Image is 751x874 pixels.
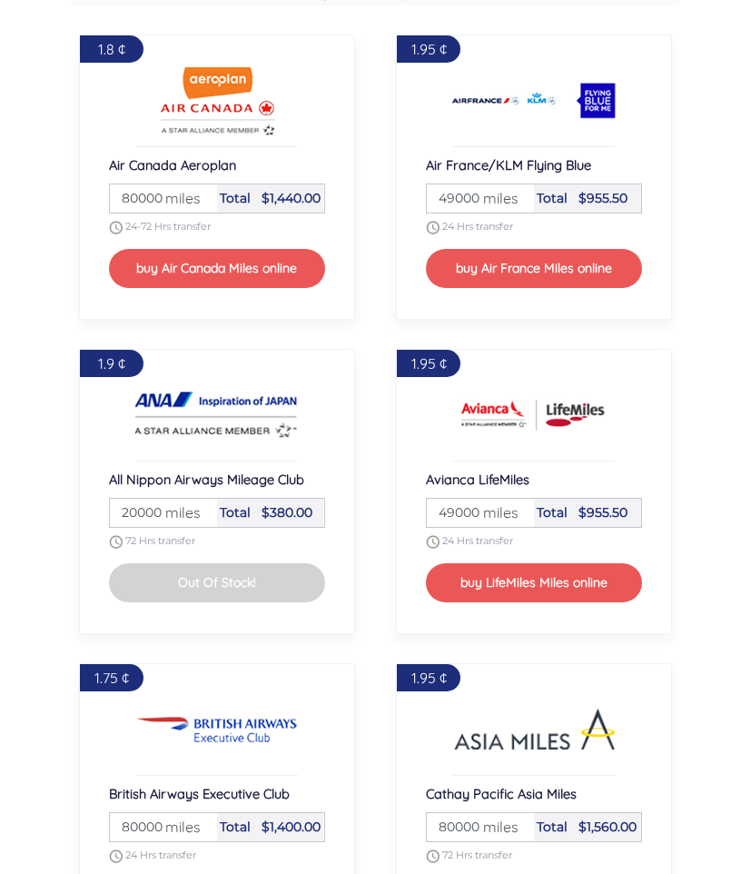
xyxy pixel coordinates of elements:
span: 72 Hrs transfer [442,849,512,861]
span: 24 Hrs transfer [125,849,196,861]
span: 1.8 ¢ [98,40,125,58]
span: miles [156,187,201,209]
span: All Nippon Airways Mileage Club [109,471,304,488]
button: buy Air France Miles online [426,249,642,288]
span: 1.95 ¢ [411,669,447,687]
img: Buy Cathay Pacific Asia Miles Airline miles online [452,693,616,766]
span: miles [156,816,201,838]
span: 24 Hrs transfer [442,220,513,233]
span: Total [537,190,568,206]
span: 1.75 ¢ [94,669,129,687]
img: Buy British Airways Executive Club Airline miles online [135,693,299,766]
span: 24 Hrs transfer [442,534,513,547]
img: Buy Air France/KLM Flying Blue Airline miles online [452,65,616,137]
span: miles [156,502,201,523]
span: $1,400.00 [262,819,321,835]
button: buy LifeMiles Miles online [426,563,642,602]
span: $1,440.00 [262,190,321,206]
span: 24-72 Hrs transfer [125,220,211,233]
span: 1.9 ¢ [98,354,125,372]
span: Cathay Pacific Asia Miles [426,785,577,802]
button: Out Of Stock! [109,563,325,602]
img: schedule.png [426,849,440,863]
img: schedule.png [426,535,440,549]
span: Air Canada Aeroplan [109,156,236,174]
img: Buy Air Canada Aeroplan Airline miles online [135,65,299,137]
span: Avianca LifeMiles [426,471,529,488]
span: Total [220,504,251,521]
button: buy Air Canada Miles online [109,249,325,288]
span: $1,560.00 [578,819,637,835]
span: Total [537,504,568,521]
span: Total [537,819,568,835]
span: 1.95 ¢ [411,40,447,58]
img: schedule.png [109,849,123,863]
span: Total [220,190,251,206]
span: $380.00 [262,504,312,521]
img: schedule.png [109,535,123,549]
img: schedule.png [426,221,440,234]
img: Buy All Nippon Airways Mileage Club Airline miles online [135,379,299,452]
span: 1.95 ¢ [411,354,447,372]
img: Buy Avianca LifeMiles Airline miles online [452,379,616,452]
span: miles [474,502,519,523]
span: miles [474,816,519,838]
span: Air France/KLM Flying Blue [426,156,591,174]
span: $955.50 [578,190,627,206]
span: Total [220,819,251,835]
span: miles [474,187,519,209]
span: British Airways Executive Club [109,785,290,802]
span: $955.50 [578,504,627,521]
span: 72 Hrs transfer [125,534,195,547]
img: schedule.png [109,221,123,234]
